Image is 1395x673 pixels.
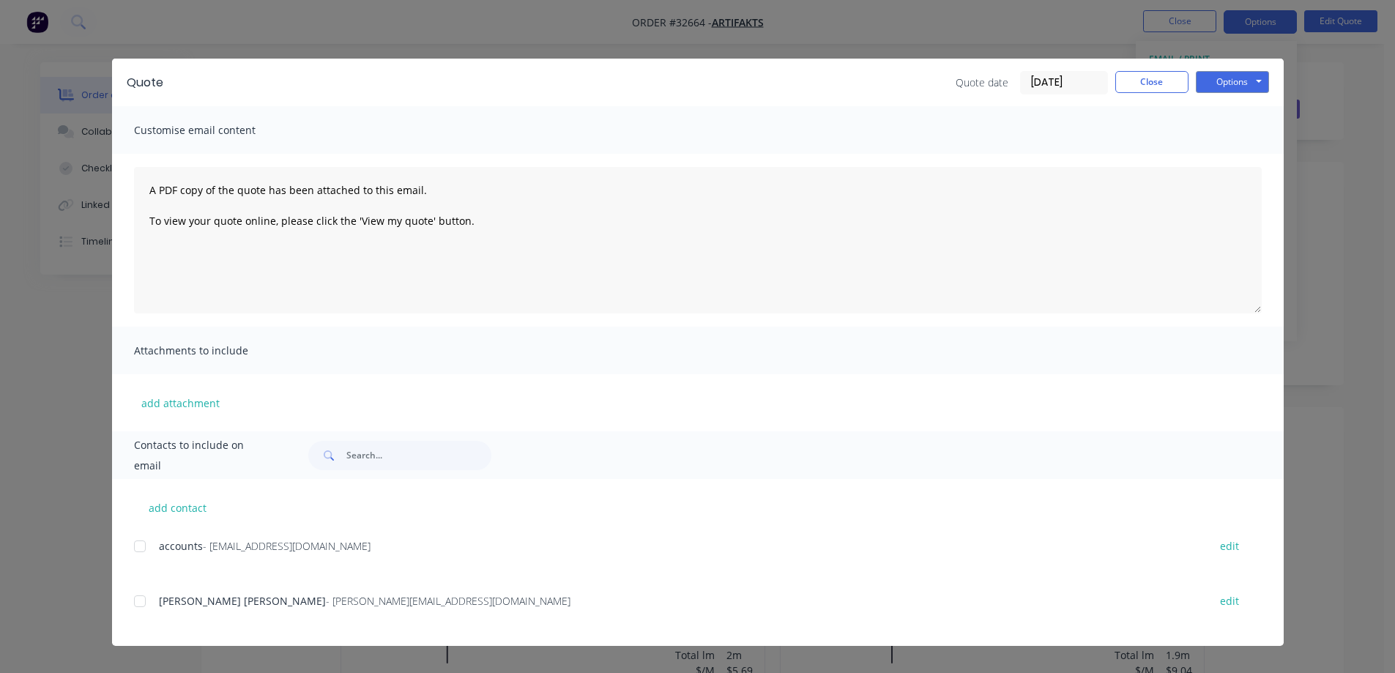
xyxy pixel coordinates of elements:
button: Close [1115,71,1188,93]
textarea: A PDF copy of the quote has been attached to this email. To view your quote online, please click ... [134,167,1262,313]
button: add attachment [134,392,227,414]
button: edit [1211,536,1248,556]
span: Customise email content [134,120,295,141]
span: [PERSON_NAME] [PERSON_NAME] [159,594,326,608]
input: Search... [346,441,491,470]
span: - [PERSON_NAME][EMAIL_ADDRESS][DOMAIN_NAME] [326,594,570,608]
button: edit [1211,591,1248,611]
div: Quote [127,74,163,92]
span: Attachments to include [134,341,295,361]
button: add contact [134,497,222,518]
span: accounts [159,539,203,553]
button: Options [1196,71,1269,93]
span: Contacts to include on email [134,435,272,476]
span: - [EMAIL_ADDRESS][DOMAIN_NAME] [203,539,371,553]
span: Quote date [956,75,1008,90]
